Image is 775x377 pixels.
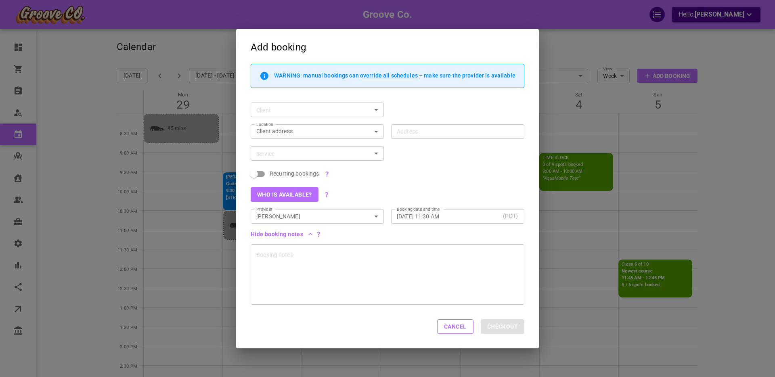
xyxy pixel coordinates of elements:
[323,191,330,198] svg: Use the Smart Clusters functionality to find the most suitable provider for the selected service ...
[371,148,382,159] button: Open
[270,170,319,178] span: Recurring bookings
[315,231,322,237] svg: These notes are public and visible to admins, managers, providers and clients
[236,29,539,64] h2: Add booking
[360,72,418,79] span: override all schedules
[371,104,382,115] button: Open
[251,187,318,202] button: Who is available?
[256,121,273,128] label: Location
[393,126,514,136] input: Address
[397,212,500,220] input: Choose date, selected date is Oct 15, 2025
[274,72,515,79] p: WARNING: manual bookings can – make sure the provider is available
[324,171,330,177] svg: Recurring bookings are NOT packages
[256,206,272,212] label: Provider
[437,319,473,334] button: Cancel
[253,105,358,115] input: Type to search
[251,231,313,237] button: Hide booking notes
[503,212,518,220] p: (PDT)
[397,206,440,212] label: Booking date and time
[256,127,378,135] div: Client address
[371,211,382,222] button: Open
